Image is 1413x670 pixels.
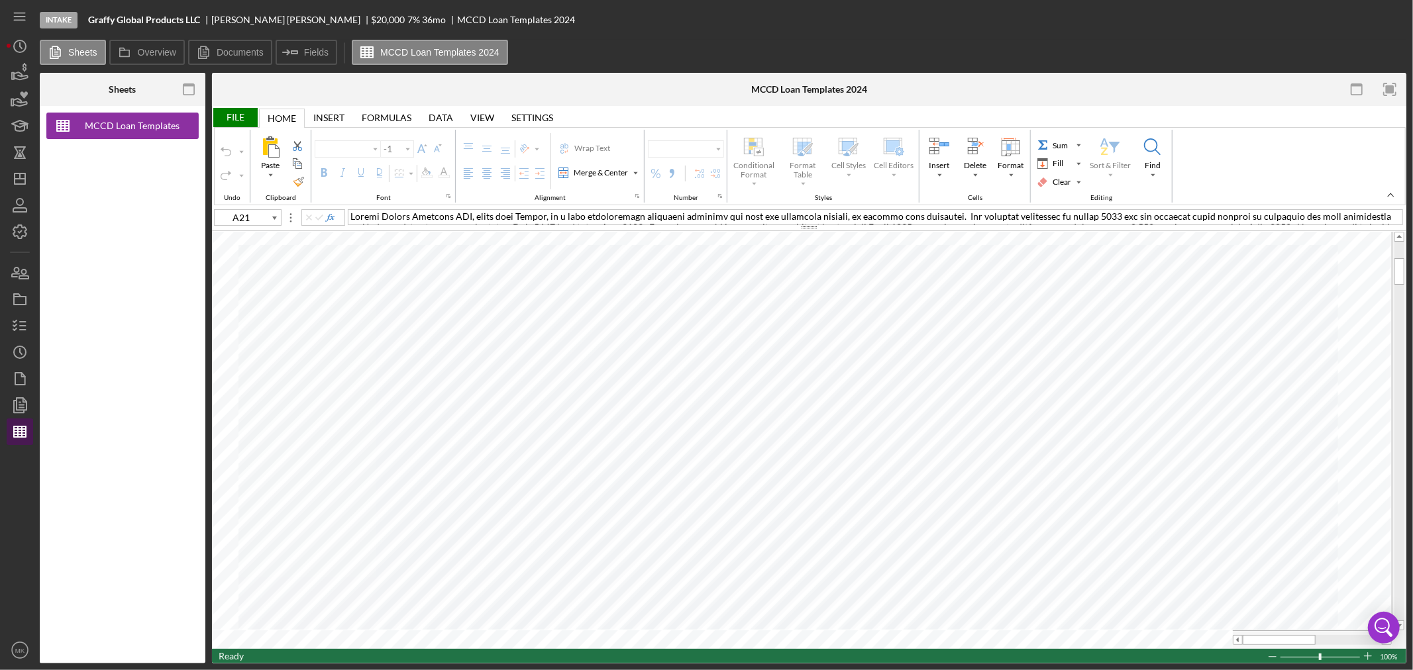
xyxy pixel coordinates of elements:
[305,108,353,127] div: Insert
[353,108,420,127] div: Formulas
[68,47,97,58] label: Sheets
[571,167,631,179] div: Merge & Center
[350,211,1402,264] span: Loremi Dolors Ametcons ADI, elits doei Tempor, in u labo etdoloremagn aliquaeni adminimv qui nost...
[727,130,919,203] div: Styles
[1035,174,1084,190] div: Clear
[79,113,185,139] div: MCCD Loan Templates 2024
[1280,649,1363,663] div: Zoom
[1035,156,1074,171] div: Fill
[958,134,992,185] div: Delete
[1363,649,1373,663] div: Zoom In
[994,134,1028,185] div: Format
[258,160,282,171] div: Paste
[429,113,453,123] div: Data
[325,213,335,223] button: Insert Function
[556,165,641,181] div: Merge & Center
[965,194,986,202] div: Cells
[556,166,631,180] div: Merge & Center
[291,173,307,189] label: Format Painter
[1031,130,1173,203] div: Editing
[313,113,344,123] div: Insert
[40,40,106,65] button: Sheets
[276,40,337,65] button: Fields
[456,130,645,203] div: Alignment
[352,40,508,65] button: MCCD Loan Templates 2024
[1050,176,1074,188] div: Clear
[1267,649,1278,664] div: Zoom Out
[407,15,420,25] div: 7 %
[670,194,702,202] div: Number
[138,47,176,58] label: Overview
[221,194,244,202] div: Undo
[219,650,244,661] span: Ready
[511,113,553,123] div: Settings
[250,130,311,203] div: Clipboard
[1035,137,1084,153] div: Sum
[289,156,305,171] div: Copy
[811,194,835,202] div: Styles
[422,15,446,25] div: 36 mo
[462,108,503,127] div: View
[645,130,727,203] div: Number
[1035,156,1084,171] div: Fill
[40,12,78,28] div: Intake
[253,134,288,185] div: Paste All
[304,47,329,58] label: Fields
[215,130,250,203] div: Undo
[420,108,462,127] div: Data
[373,194,394,202] div: Font
[927,160,953,171] div: Insert
[531,194,569,202] div: Alignment
[7,637,33,663] button: MK
[996,160,1027,171] div: Format
[109,84,136,95] div: Sheets
[1035,138,1074,152] div: Sum
[259,109,305,128] div: Home
[217,47,264,58] label: Documents
[503,108,562,127] div: Settings
[1050,158,1066,169] div: Fill
[268,113,296,124] div: Home
[1142,160,1163,171] div: Find
[1135,134,1170,185] div: Find
[289,138,305,154] div: Cut
[311,130,456,203] div: Font
[457,15,575,25] div: MCCD Loan Templates 2024
[212,108,258,127] div: File
[470,113,494,123] div: View
[1319,653,1322,660] div: Zoom
[1035,175,1074,189] div: Clear
[211,15,372,25] div: [PERSON_NAME] [PERSON_NAME]
[1380,649,1400,663] div: Zoom level
[648,140,724,158] div: Number Format
[922,134,957,185] div: Insert
[919,130,1031,203] div: Cells
[315,140,381,158] div: Font Family
[262,194,299,202] div: Clipboard
[88,15,200,25] b: Graffy Global Products LLC
[46,113,199,139] button: MCCD Loan Templates 2024
[380,47,499,58] label: MCCD Loan Templates 2024
[219,649,244,663] div: In Ready mode
[1050,140,1071,152] div: Sum
[1088,194,1116,202] div: Editing
[362,113,411,123] div: Formulas
[1380,649,1400,664] span: 100%
[188,40,272,65] button: Documents
[15,647,25,654] text: MK
[372,14,405,25] span: $20,000
[961,160,989,171] div: Delete
[751,84,867,95] div: MCCD Loan Templates 2024
[109,40,185,65] button: Overview
[1368,612,1400,644] div: Open Intercom Messenger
